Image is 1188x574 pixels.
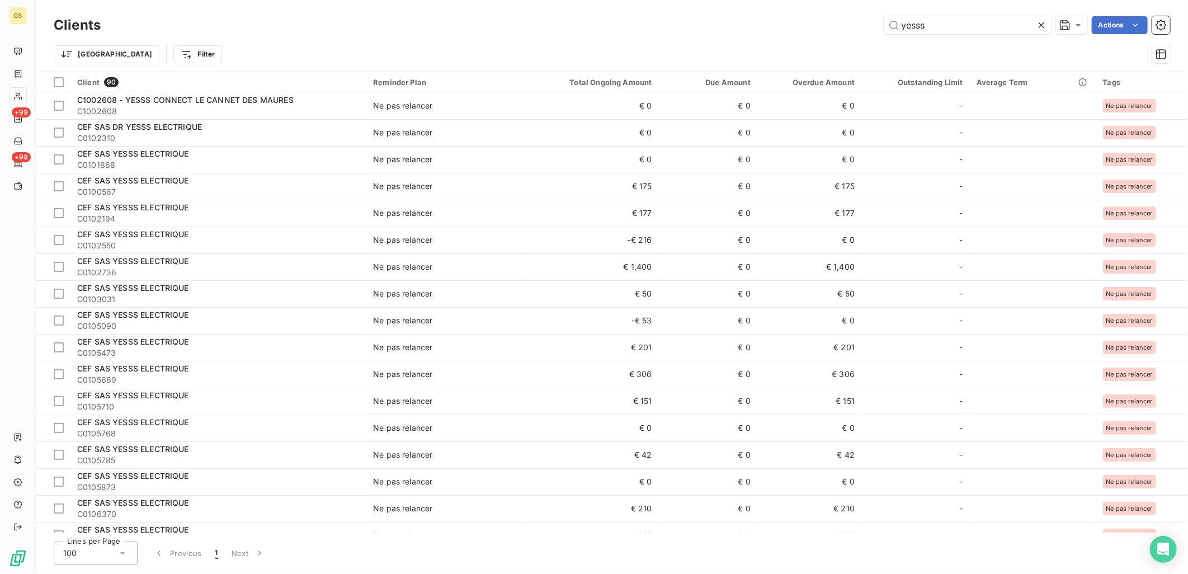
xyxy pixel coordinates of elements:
td: € 50 [527,280,659,307]
div: Average Term [977,78,1090,87]
td: € 50 [757,280,861,307]
span: Ne pas relancer [1106,451,1153,458]
td: € 201 [527,334,659,361]
button: 1 [209,542,225,565]
div: Ne pas relancer [373,396,432,407]
td: € 0 [527,468,659,495]
span: Ne pas relancer [1106,210,1153,217]
span: - [960,476,963,487]
td: € 306 [757,361,861,388]
td: € 0 [527,415,659,441]
td: -€ 216 [527,227,659,253]
span: C0105768 [77,428,360,439]
td: € 175 [527,173,659,200]
td: € 42 [527,441,659,468]
td: € 306 [527,361,659,388]
span: CEF SAS YESSS ELECTRIQUE [77,417,189,427]
div: Outstanding Limit [868,78,963,87]
td: € 0 [659,334,757,361]
td: € 0 [757,92,861,119]
h3: Clients [54,15,101,35]
div: Ne pas relancer [373,342,432,353]
td: € 0 [527,146,659,173]
span: - [960,127,963,138]
td: € 175 [757,173,861,200]
span: Ne pas relancer [1106,505,1153,512]
span: C0105710 [77,401,360,412]
td: € 201 [757,334,861,361]
button: Filter [173,45,222,63]
button: Next [225,542,272,565]
span: C0106370 [77,509,360,520]
span: Ne pas relancer [1106,478,1153,485]
span: C0105669 [77,374,360,385]
span: Client [77,78,100,87]
div: Ne pas relancer [373,288,432,299]
div: Overdue Amount [764,78,855,87]
span: - [960,396,963,407]
span: - [960,530,963,541]
span: CEF SAS YESSS ELECTRIQUE [77,525,189,534]
span: - [960,234,963,246]
span: Ne pas relancer [1106,129,1153,136]
span: Ne pas relancer [1106,371,1153,378]
div: Ne pas relancer [373,261,432,272]
div: Ne pas relancer [373,234,432,246]
span: C1002608 [77,106,360,117]
span: CEF SAS YESSS ELECTRIQUE [77,337,189,346]
td: € 0 [659,415,757,441]
td: € 177 [757,200,861,227]
img: Logo LeanPay [9,549,27,567]
div: Ne pas relancer [373,530,432,541]
button: Actions [1092,16,1148,34]
span: CEF SAS YESSS ELECTRIQUE [77,390,189,400]
span: C1002608 - YESSS CONNECT LE CANNET DES MAURES [77,95,294,105]
span: - [960,288,963,299]
span: Ne pas relancer [1106,425,1153,431]
td: € 0 [659,468,757,495]
span: C0105473 [77,347,360,359]
td: € 212 [527,522,659,549]
span: CEF SAS YESSS ELECTRIQUE [77,364,189,373]
span: C0105785 [77,455,360,466]
span: Ne pas relancer [1106,237,1153,243]
span: CEF SAS YESSS ELECTRIQUE [77,498,189,507]
td: € 0 [659,200,757,227]
div: Ne pas relancer [373,181,432,192]
span: - [960,449,963,460]
div: Ne pas relancer [373,154,432,165]
span: C0101868 [77,159,360,171]
td: -€ 53 [527,307,659,334]
td: € 210 [527,495,659,522]
td: € 0 [659,388,757,415]
td: € 0 [659,227,757,253]
div: Ne pas relancer [373,449,432,460]
td: € 0 [757,227,861,253]
td: € 0 [659,173,757,200]
span: +99 [12,152,31,162]
td: € 151 [527,388,659,415]
div: Ne pas relancer [373,422,432,434]
span: CEF SAS YESSS ELECTRIQUE [77,310,189,319]
button: [GEOGRAPHIC_DATA] [54,45,159,63]
td: € 212 [757,522,861,549]
span: - [960,342,963,353]
span: - [960,154,963,165]
td: € 0 [527,119,659,146]
span: C0100587 [77,186,360,197]
td: € 210 [757,495,861,522]
span: C0102310 [77,133,360,144]
span: Ne pas relancer [1106,532,1153,539]
div: GS [9,7,27,25]
span: C0102194 [77,213,360,224]
div: Ne pas relancer [373,208,432,219]
td: € 151 [757,388,861,415]
span: CEF SAS YESSS ELECTRIQUE [77,256,189,266]
span: CEF SAS YESSS ELECTRIQUE [77,471,189,481]
td: € 0 [659,307,757,334]
td: € 42 [757,441,861,468]
div: Due Amount [666,78,751,87]
span: CEF SAS DR YESSS ELECTRIQUE [77,122,202,131]
td: € 0 [659,441,757,468]
span: C0105090 [77,321,360,332]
